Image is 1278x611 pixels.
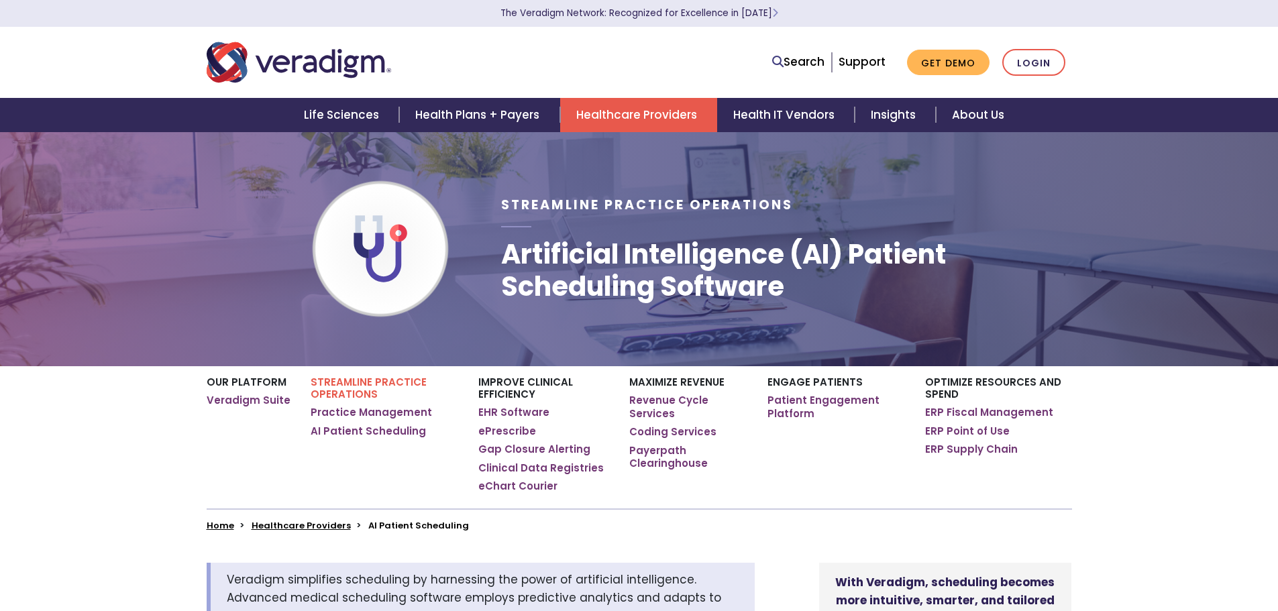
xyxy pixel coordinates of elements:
a: Patient Engagement Platform [767,394,905,420]
a: Get Demo [907,50,990,76]
a: ePrescribe [478,425,536,438]
a: Insights [855,98,936,132]
a: Home [207,519,234,532]
a: The Veradigm Network: Recognized for Excellence in [DATE]Learn More [500,7,778,19]
a: Veradigm Suite [207,394,290,407]
a: Coding Services [629,425,716,439]
a: Life Sciences [288,98,399,132]
a: Revenue Cycle Services [629,394,747,420]
a: ERP Point of Use [925,425,1010,438]
a: Healthcare Providers [252,519,351,532]
span: Streamline Practice Operations [501,196,793,214]
a: Gap Closure Alerting [478,443,590,456]
a: Search [772,53,824,71]
a: Health IT Vendors [717,98,855,132]
a: About Us [936,98,1020,132]
a: Payerpath Clearinghouse [629,444,747,470]
h1: Artificial Intelligence (AI) Patient Scheduling Software [501,238,1071,302]
a: ERP Fiscal Management [925,406,1053,419]
a: Practice Management [311,406,432,419]
a: Healthcare Providers [560,98,717,132]
a: Login [1002,49,1065,76]
a: Health Plans + Payers [399,98,560,132]
a: EHR Software [478,406,549,419]
a: AI Patient Scheduling [311,425,426,438]
a: Clinical Data Registries [478,461,604,475]
span: Learn More [772,7,778,19]
img: Veradigm logo [207,40,391,85]
a: eChart Courier [478,480,557,493]
a: ERP Supply Chain [925,443,1018,456]
a: Support [839,54,886,70]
